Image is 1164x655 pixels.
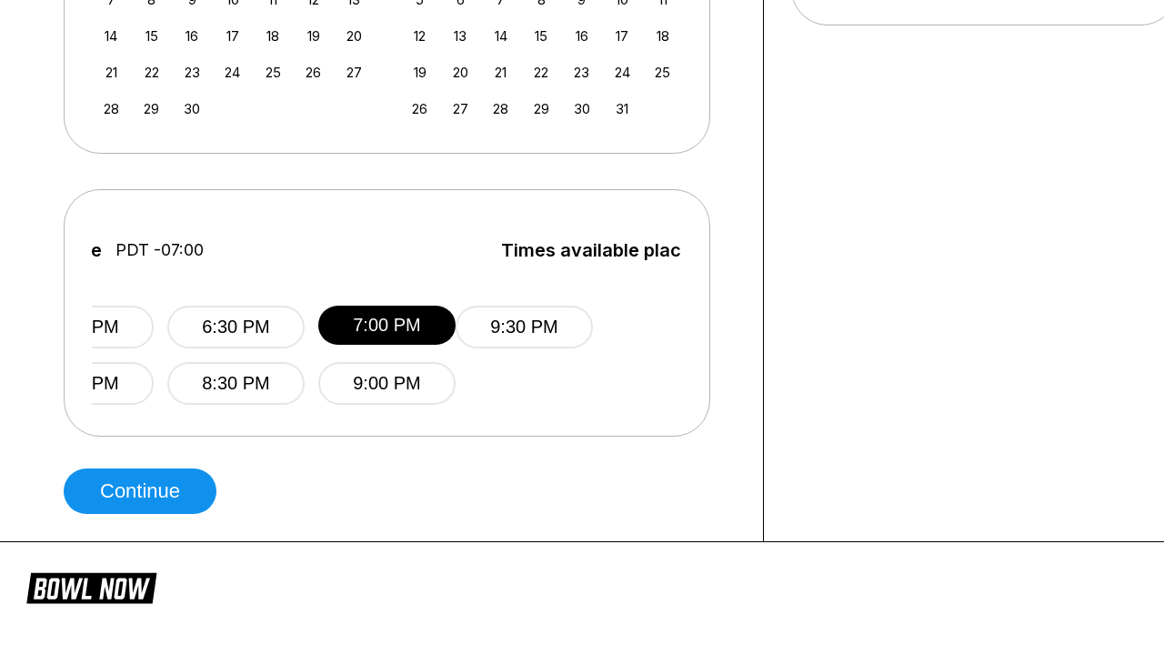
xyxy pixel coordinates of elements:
div: Choose Wednesday, October 15th, 2025 [529,24,554,48]
button: 9:00 PM [318,362,456,405]
div: Choose Sunday, September 14th, 2025 [99,24,124,48]
div: Choose Saturday, September 27th, 2025 [342,60,366,85]
div: Choose Tuesday, October 21st, 2025 [488,60,513,85]
div: Choose Monday, October 27th, 2025 [448,96,473,121]
div: Choose Thursday, October 16th, 2025 [569,24,594,48]
div: Choose Monday, October 20th, 2025 [448,60,473,85]
div: Choose Tuesday, October 28th, 2025 [488,96,513,121]
span: Times available place [501,240,692,260]
div: Choose Monday, October 13th, 2025 [448,24,473,48]
button: 7:00 PM [318,306,456,345]
div: Choose Sunday, September 21st, 2025 [99,60,124,85]
div: Choose Sunday, October 12th, 2025 [407,24,432,48]
span: PDT -07:00 [115,240,204,260]
div: Choose Tuesday, October 14th, 2025 [488,24,513,48]
div: Choose Monday, September 15th, 2025 [139,24,164,48]
div: Choose Thursday, October 30th, 2025 [569,96,594,121]
button: Continue [64,469,216,514]
div: Choose Thursday, October 23rd, 2025 [569,60,594,85]
div: Choose Tuesday, September 30th, 2025 [180,96,205,121]
div: Choose Friday, September 26th, 2025 [301,60,326,85]
div: Choose Monday, September 29th, 2025 [139,96,164,121]
div: Choose Friday, October 31st, 2025 [610,96,635,121]
div: Choose Thursday, September 25th, 2025 [261,60,286,85]
button: 9:30 PM [456,306,593,348]
div: Choose Sunday, October 26th, 2025 [407,96,432,121]
button: 8:30 PM [167,362,305,405]
div: Choose Sunday, September 28th, 2025 [99,96,124,121]
div: Choose Friday, September 19th, 2025 [301,24,326,48]
div: Choose Saturday, October 25th, 2025 [650,60,675,85]
div: Choose Sunday, October 19th, 2025 [407,60,432,85]
div: Choose Tuesday, September 23rd, 2025 [180,60,205,85]
div: Choose Wednesday, October 29th, 2025 [529,96,554,121]
div: Choose Friday, October 17th, 2025 [610,24,635,48]
div: Choose Thursday, September 18th, 2025 [261,24,286,48]
div: Choose Wednesday, October 22nd, 2025 [529,60,554,85]
div: Choose Saturday, September 20th, 2025 [342,24,366,48]
div: Choose Saturday, October 18th, 2025 [650,24,675,48]
div: Choose Tuesday, September 16th, 2025 [180,24,205,48]
div: Choose Wednesday, September 17th, 2025 [220,24,245,48]
div: Choose Friday, October 24th, 2025 [610,60,635,85]
div: Choose Wednesday, September 24th, 2025 [220,60,245,85]
div: Choose Monday, September 22nd, 2025 [139,60,164,85]
button: 6:30 PM [167,306,305,348]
